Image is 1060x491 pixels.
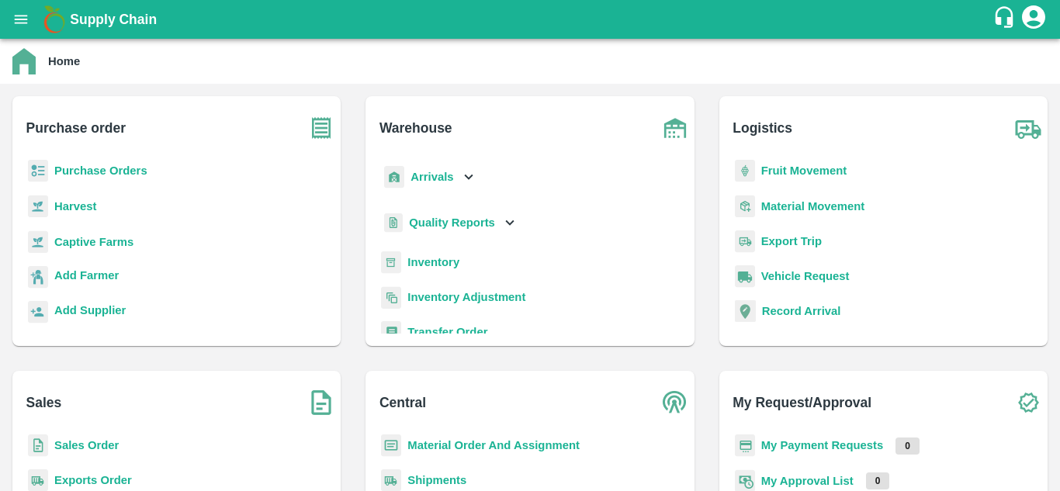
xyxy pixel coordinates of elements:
[54,200,96,213] a: Harvest
[1020,3,1048,36] div: account of current user
[39,4,70,35] img: logo
[70,9,992,30] a: Supply Chain
[407,439,580,451] a: Material Order And Assignment
[733,117,792,139] b: Logistics
[895,437,920,455] p: 0
[761,475,854,487] a: My Approval List
[407,291,525,303] a: Inventory Adjustment
[656,109,695,147] img: warehouse
[26,392,62,413] b: Sales
[761,235,822,247] a: Export Trip
[407,326,487,338] a: Transfer Order
[28,266,48,289] img: farmer
[3,2,39,37] button: open drawer
[54,304,126,316] b: Add Supplier
[381,251,401,274] img: whInventory
[54,302,126,323] a: Add Supplier
[735,434,755,457] img: payment
[761,164,847,177] a: Fruit Movement
[735,160,755,182] img: fruit
[381,160,477,195] div: Arrivals
[407,474,466,486] a: Shipments
[54,439,119,451] a: Sales Order
[70,12,157,27] b: Supply Chain
[48,55,80,67] b: Home
[866,472,890,489] p: 0
[54,164,147,177] a: Purchase Orders
[384,213,403,233] img: qualityReport
[381,207,518,239] div: Quality Reports
[28,434,48,457] img: sales
[735,300,756,322] img: recordArrival
[28,195,48,218] img: harvest
[28,160,48,182] img: reciept
[735,265,755,288] img: vehicle
[54,267,119,288] a: Add Farmer
[54,474,132,486] a: Exports Order
[410,171,453,183] b: Arrivals
[761,200,865,213] a: Material Movement
[733,392,871,413] b: My Request/Approval
[762,305,841,317] a: Record Arrival
[379,392,426,413] b: Central
[409,216,495,229] b: Quality Reports
[384,166,404,188] img: whArrival
[379,117,452,139] b: Warehouse
[1009,109,1048,147] img: truck
[54,269,119,282] b: Add Farmer
[26,117,126,139] b: Purchase order
[302,109,341,147] img: purchase
[381,321,401,344] img: whTransfer
[381,286,401,309] img: inventory
[28,230,48,254] img: harvest
[381,434,401,457] img: centralMaterial
[761,270,850,282] a: Vehicle Request
[656,383,695,422] img: central
[12,48,36,74] img: home
[735,195,755,218] img: material
[1009,383,1048,422] img: check
[407,256,459,268] a: Inventory
[735,230,755,253] img: delivery
[54,236,133,248] a: Captive Farms
[992,5,1020,33] div: customer-support
[302,383,341,422] img: soSales
[28,301,48,323] img: supplier
[761,439,884,451] a: My Payment Requests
